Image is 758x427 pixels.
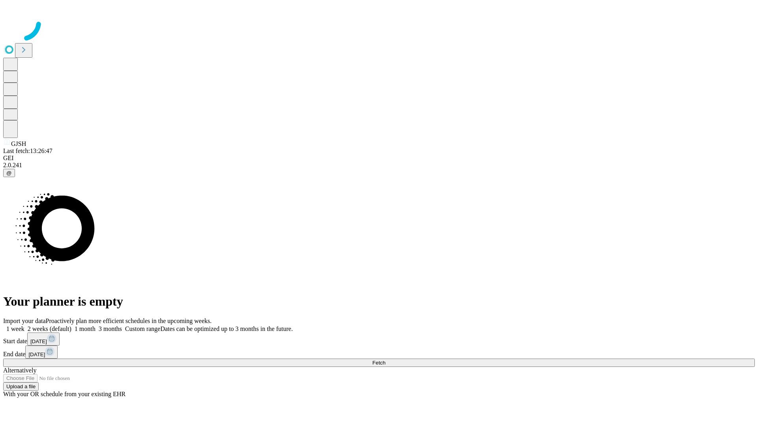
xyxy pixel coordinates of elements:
[3,346,755,359] div: End date
[27,333,60,346] button: [DATE]
[6,170,12,176] span: @
[125,325,160,332] span: Custom range
[11,140,26,147] span: GJSH
[99,325,122,332] span: 3 months
[25,346,58,359] button: [DATE]
[3,147,53,154] span: Last fetch: 13:26:47
[28,325,71,332] span: 2 weeks (default)
[6,325,24,332] span: 1 week
[46,317,212,324] span: Proactively plan more efficient schedules in the upcoming weeks.
[3,359,755,367] button: Fetch
[372,360,385,366] span: Fetch
[30,338,47,344] span: [DATE]
[28,351,45,357] span: [DATE]
[3,367,36,374] span: Alternatively
[3,382,39,391] button: Upload a file
[3,155,755,162] div: GEI
[3,333,755,346] div: Start date
[3,317,46,324] span: Import your data
[75,325,96,332] span: 1 month
[3,162,755,169] div: 2.0.241
[160,325,293,332] span: Dates can be optimized up to 3 months in the future.
[3,169,15,177] button: @
[3,391,126,397] span: With your OR schedule from your existing EHR
[3,294,755,309] h1: Your planner is empty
